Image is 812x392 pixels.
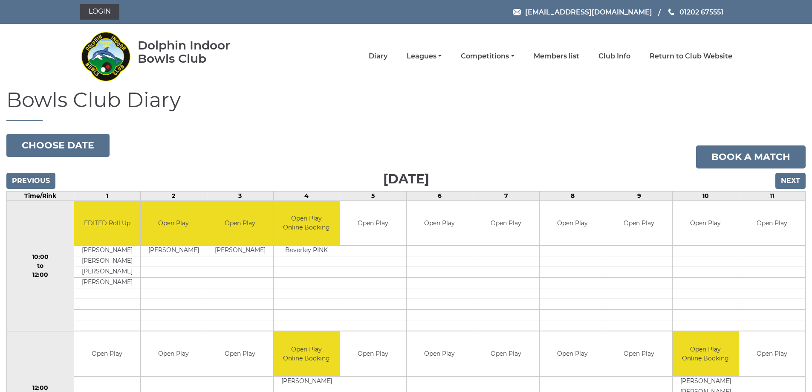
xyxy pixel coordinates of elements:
[598,52,630,61] a: Club Info
[273,191,340,200] td: 4
[74,256,140,267] td: [PERSON_NAME]
[667,7,723,17] a: Phone us 01202 675551
[74,331,140,376] td: Open Play
[461,52,514,61] a: Competitions
[473,191,539,200] td: 7
[606,331,672,376] td: Open Play
[539,191,606,200] td: 8
[7,200,74,331] td: 10:00 to 12:00
[696,145,806,168] a: Book a match
[606,191,672,200] td: 9
[739,201,805,246] td: Open Play
[207,331,273,376] td: Open Play
[74,201,140,246] td: EDITED Roll Up
[739,331,805,376] td: Open Play
[406,191,473,200] td: 6
[274,331,340,376] td: Open Play Online Booking
[473,331,539,376] td: Open Play
[74,191,140,200] td: 1
[739,191,805,200] td: 11
[340,201,406,246] td: Open Play
[141,246,207,256] td: [PERSON_NAME]
[679,8,723,16] span: 01202 675551
[606,201,672,246] td: Open Play
[540,331,606,376] td: Open Play
[140,191,207,200] td: 2
[668,9,674,15] img: Phone us
[80,26,131,86] img: Dolphin Indoor Bowls Club
[340,331,406,376] td: Open Play
[369,52,387,61] a: Diary
[141,331,207,376] td: Open Play
[80,4,119,20] a: Login
[74,267,140,278] td: [PERSON_NAME]
[650,52,732,61] a: Return to Club Website
[673,376,739,387] td: [PERSON_NAME]
[6,173,55,189] input: Previous
[74,278,140,288] td: [PERSON_NAME]
[407,331,473,376] td: Open Play
[673,331,739,376] td: Open Play Online Booking
[775,173,806,189] input: Next
[74,246,140,256] td: [PERSON_NAME]
[540,201,606,246] td: Open Play
[207,191,273,200] td: 3
[513,9,521,15] img: Email
[672,191,739,200] td: 10
[7,191,74,200] td: Time/Rink
[6,89,806,121] h1: Bowls Club Diary
[6,134,110,157] button: Choose date
[340,191,406,200] td: 5
[274,376,340,387] td: [PERSON_NAME]
[274,246,340,256] td: Beverley PINK
[407,201,473,246] td: Open Play
[274,201,340,246] td: Open Play Online Booking
[525,8,652,16] span: [EMAIL_ADDRESS][DOMAIN_NAME]
[673,201,739,246] td: Open Play
[407,52,442,61] a: Leagues
[473,201,539,246] td: Open Play
[513,7,652,17] a: Email [EMAIL_ADDRESS][DOMAIN_NAME]
[207,201,273,246] td: Open Play
[138,39,257,65] div: Dolphin Indoor Bowls Club
[207,246,273,256] td: [PERSON_NAME]
[141,201,207,246] td: Open Play
[534,52,579,61] a: Members list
